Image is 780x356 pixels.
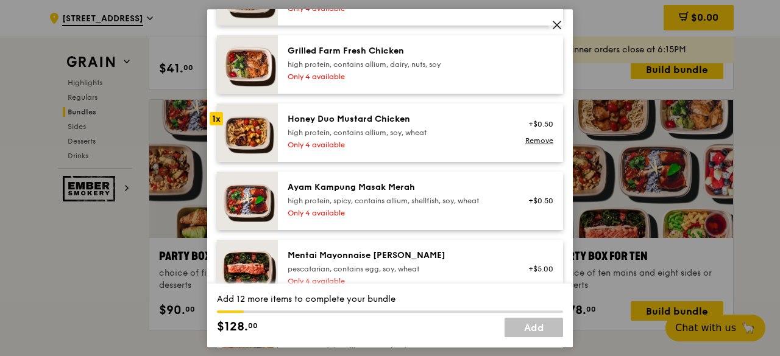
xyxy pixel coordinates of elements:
div: +$5.00 [521,264,553,274]
div: Only 4 available [288,208,506,218]
img: daily_normal_Ayam_Kampung_Masak_Merah_Horizontal_.jpg [217,172,278,230]
img: daily_normal_HORZ-Grilled-Farm-Fresh-Chicken.jpg [217,35,278,94]
img: daily_normal_Honey_Duo_Mustard_Chicken__Horizontal_.jpg [217,103,278,162]
div: +$0.50 [521,196,553,206]
span: $128. [217,318,248,336]
div: high protein, spicy, contains allium, shellfish, soy, wheat [288,196,506,206]
span: 00 [248,321,258,330]
div: Honey Duo Mustard Chicken [288,113,506,125]
div: Only 4 available [288,276,506,286]
div: high protein, contains allium, soy, wheat [288,128,506,138]
div: Grilled Farm Fresh Chicken [288,45,506,57]
div: Add 12 more items to complete your bundle [217,293,563,305]
div: high protein, contains allium, dairy, nuts, soy [288,60,506,69]
a: Add [505,318,563,337]
div: Mentai Mayonnaise [PERSON_NAME] [288,250,506,262]
div: Only 4 available [288,140,506,150]
div: pescatarian, contains egg, soy, wheat [288,264,506,274]
div: Only 4 available [288,72,506,82]
div: Ayam Kampung Masak Merah [288,181,506,194]
a: Remove [525,136,553,145]
div: 1x [210,112,223,125]
img: daily_normal_Mentai-Mayonnaise-Aburi-Salmon-HORZ.jpg [217,240,278,298]
div: +$0.50 [521,119,553,129]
